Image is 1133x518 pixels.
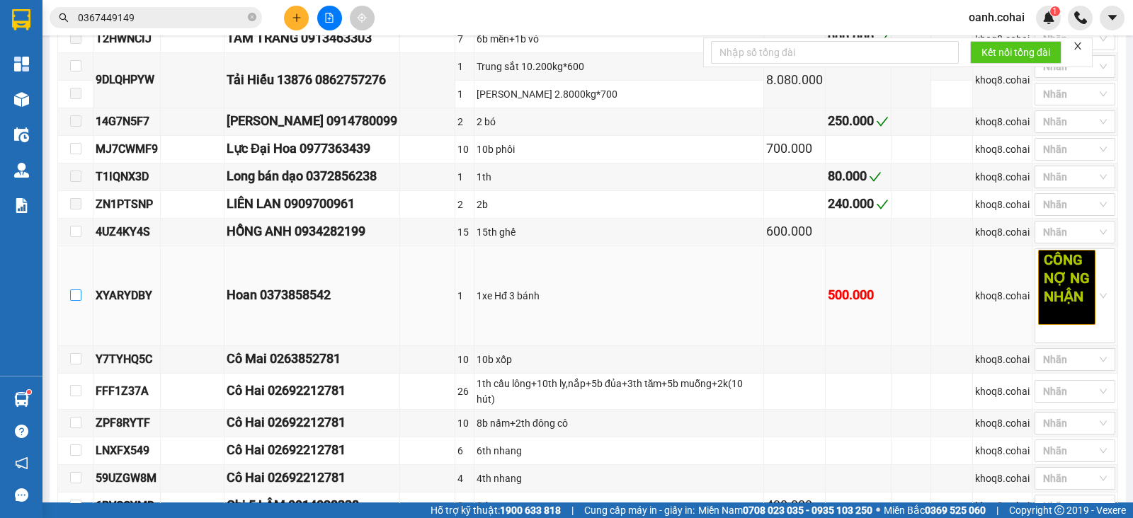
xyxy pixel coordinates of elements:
[957,8,1036,26] span: oanh.cohai
[766,139,823,159] div: 700.000
[457,288,472,304] div: 1
[93,25,161,53] td: T2HWNCIJ
[227,111,397,131] div: [PERSON_NAME] 0914780099
[477,114,762,129] div: 2 bó
[12,9,30,30] img: logo-vxr
[766,70,823,90] div: 8.080.000
[431,502,561,518] span: Hỗ trợ kỹ thuật:
[457,31,472,47] div: 7
[975,498,1030,514] div: khoq8.cohai
[584,502,695,518] span: Cung cấp máy in - giấy in:
[96,414,158,432] div: ZPF8RYTF
[477,197,762,212] div: 2b
[227,413,397,432] div: Cô Hai 02692212781
[571,502,574,518] span: |
[698,502,872,518] span: Miền Nam
[1106,11,1119,24] span: caret-down
[1100,6,1125,30] button: caret-down
[457,86,472,102] div: 1
[93,437,161,465] td: LNXFX549
[457,415,472,431] div: 10
[227,221,397,241] div: HỒNG ANH 0934282199
[975,169,1030,185] div: khoq8.cohai
[227,381,397,401] div: Cô Hai 02692212781
[876,507,880,513] span: ⚪️
[227,285,397,305] div: Hoan 0373858542
[457,224,472,240] div: 15
[925,505,986,516] strong: 0369 525 060
[884,502,986,518] span: Miền Bắc
[743,505,872,516] strong: 0708 023 035 - 0935 103 250
[1046,313,1053,321] span: close
[93,136,161,163] td: MJ7CWMF9
[766,221,823,241] div: 600.000
[227,495,397,515] div: Chi 5 LÂM 0914028338
[477,288,762,304] div: 1xe Hđ 3 bánh
[227,70,397,90] div: Tải Hiếu 13876 0862757276
[457,471,472,486] div: 4
[324,13,334,23] span: file-add
[876,198,889,211] span: check
[970,41,1061,64] button: Kết nối tổng đài
[93,191,161,219] td: ZN1PTSNP
[27,390,31,394] sup: 1
[14,392,29,407] img: warehouse-icon
[975,288,1030,304] div: khoq8.cohai
[457,443,472,459] div: 6
[975,197,1030,212] div: khoq8.cohai
[14,163,29,178] img: warehouse-icon
[96,287,158,304] div: XYARYDBY
[357,13,367,23] span: aim
[457,384,472,399] div: 26
[828,111,889,131] div: 250.000
[96,30,158,47] div: T2HWNCIJ
[96,223,158,241] div: 4UZ4KY4S
[1042,11,1055,24] img: icon-new-feature
[93,53,161,108] td: 9DLQHPYW
[59,13,69,23] span: search
[227,194,397,214] div: LIÊN LAN 0909700961
[78,10,245,25] input: Tìm tên, số ĐT hoặc mã đơn
[14,57,29,71] img: dashboard-icon
[317,6,342,30] button: file-add
[457,197,472,212] div: 2
[93,108,161,136] td: 14G7N5F7
[477,415,762,431] div: 8b nấm+2th đông cô
[227,28,397,48] div: TÂM TRANG 0913463303
[15,456,28,470] span: notification
[711,41,959,64] input: Nhập số tổng đài
[1052,6,1057,16] span: 1
[227,468,397,488] div: Cô Hai 02692212781
[14,198,29,213] img: solution-icon
[1038,250,1095,325] span: CÔNG NỢ NG NHẬN
[975,384,1030,399] div: khoq8.cohai
[1050,6,1060,16] sup: 1
[981,45,1050,60] span: Kết nối tổng đài
[96,140,158,158] div: MJ7CWMF9
[975,224,1030,240] div: khoq8.cohai
[96,350,158,368] div: Y7TYHQ5C
[93,374,161,410] td: FFF1Z37A
[93,465,161,493] td: 59UZGW8M
[477,142,762,157] div: 10b phôi
[14,127,29,142] img: warehouse-icon
[14,92,29,107] img: warehouse-icon
[477,443,762,459] div: 6th nhang
[96,71,158,88] div: 9DLQHPYW
[292,13,302,23] span: plus
[93,410,161,437] td: ZPF8RYTF
[477,471,762,486] div: 4th nhang
[1074,11,1087,24] img: phone-icon
[457,59,472,74] div: 1
[975,72,1030,88] div: khoq8.cohai
[457,114,472,129] div: 2
[975,443,1030,459] div: khoq8.cohai
[477,352,762,367] div: 10b xốp
[96,382,158,400] div: FFF1Z37A
[457,169,472,185] div: 1
[869,171,882,183] span: check
[227,440,397,460] div: Cô Hai 02692212781
[477,169,762,185] div: 1th
[766,495,823,515] div: 430.000
[96,113,158,130] div: 14G7N5F7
